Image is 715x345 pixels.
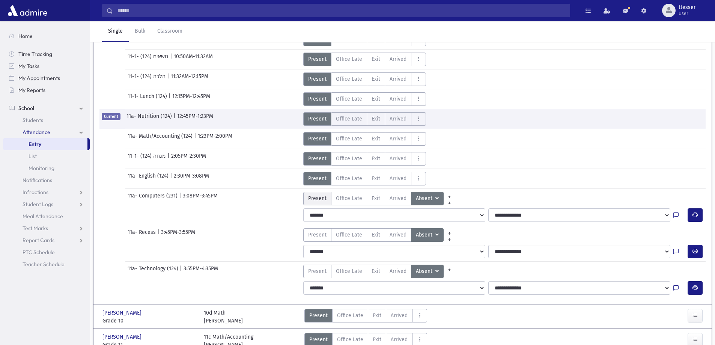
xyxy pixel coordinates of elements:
a: List [3,150,90,162]
span: Office Late [336,194,362,202]
span: Office Late [337,312,363,319]
div: AttTypes [303,172,426,185]
span: Arrived [390,115,406,123]
span: Attendance [23,129,50,136]
span: 2:30PM-3:08PM [174,172,209,185]
span: | [179,192,183,205]
a: Monitoring [3,162,90,174]
span: Present [308,115,327,123]
div: AttTypes [304,309,427,325]
div: AttTypes [303,92,426,106]
span: Home [18,33,33,39]
span: My Tasks [18,63,39,69]
div: AttTypes [303,228,455,242]
span: 11a- Recess [128,228,157,242]
a: Single [102,21,129,42]
span: Monitoring [29,165,54,172]
span: 3:08PM-3:45PM [183,192,218,205]
input: Search [113,4,570,17]
span: Office Late [336,75,362,83]
span: ttesser [679,5,695,11]
span: 10:50AM-11:32AM [174,53,213,66]
button: Absent [411,228,444,242]
span: Meal Attendance [23,213,63,220]
span: Office Late [336,135,362,143]
span: | [180,265,184,278]
span: 11a- Computers (231) [128,192,179,205]
span: Arrived [391,312,408,319]
a: My Appointments [3,72,90,84]
span: 11-1- Lunch (124) [128,92,169,106]
a: Time Tracking [3,48,90,60]
span: | [194,132,198,146]
span: Present [309,336,328,343]
span: | [157,228,161,242]
span: 11a- English (124) [128,172,170,185]
span: Office Late [336,155,362,163]
span: Absent [416,231,434,239]
span: Office Late [336,231,362,239]
span: | [170,172,174,185]
a: Report Cards [3,234,90,246]
button: Absent [411,192,444,205]
span: List [29,153,37,160]
div: AttTypes [303,132,426,146]
span: Teacher Schedule [23,261,65,268]
a: Students [3,114,90,126]
span: Present [309,312,328,319]
span: Office Late [336,55,362,63]
span: Exit [372,231,380,239]
span: 12:45PM-1:23PM [177,112,213,126]
span: Exit [372,75,380,83]
a: Meal Attendance [3,210,90,222]
span: Arrived [390,194,406,202]
span: Arrived [390,267,406,275]
span: Exit [372,155,380,163]
span: 11-1- הלכה (124) [128,72,167,86]
span: Exit [372,135,380,143]
div: AttTypes [303,265,455,278]
span: Present [308,175,327,182]
span: Absent [416,267,434,276]
span: Arrived [390,135,406,143]
a: Test Marks [3,222,90,234]
span: Present [308,155,327,163]
span: Exit [373,312,381,319]
span: Arrived [390,155,406,163]
span: Exit [372,115,380,123]
span: Office Late [336,115,362,123]
span: | [167,72,171,86]
span: Students [23,117,43,124]
span: 11a- Technology (124) [128,265,180,278]
a: Notifications [3,174,90,186]
span: My Appointments [18,75,60,81]
span: | [169,92,172,106]
a: Teacher Schedule [3,258,90,270]
span: | [167,152,171,166]
span: 11a- Nutrition (124) [126,112,173,126]
a: Infractions [3,186,90,198]
div: AttTypes [303,152,426,166]
a: Bulk [129,21,151,42]
span: Present [308,194,327,202]
span: Test Marks [23,225,48,232]
span: 2:05PM-2:30PM [171,152,206,166]
div: AttTypes [303,53,426,66]
span: Arrived [390,175,406,182]
span: Present [308,95,327,103]
span: 3:45PM-3:55PM [161,228,195,242]
span: Present [308,267,327,275]
span: Arrived [390,75,406,83]
span: 11-1- נושאים (124) [128,53,170,66]
span: [PERSON_NAME] [102,309,143,317]
span: Arrived [390,55,406,63]
span: Notifications [23,177,52,184]
span: Report Cards [23,237,54,244]
span: My Reports [18,87,45,93]
a: Student Logs [3,198,90,210]
span: Present [308,135,327,143]
span: School [18,105,34,111]
span: Office Late [337,336,363,343]
a: Entry [3,138,87,150]
span: Office Late [336,175,362,182]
